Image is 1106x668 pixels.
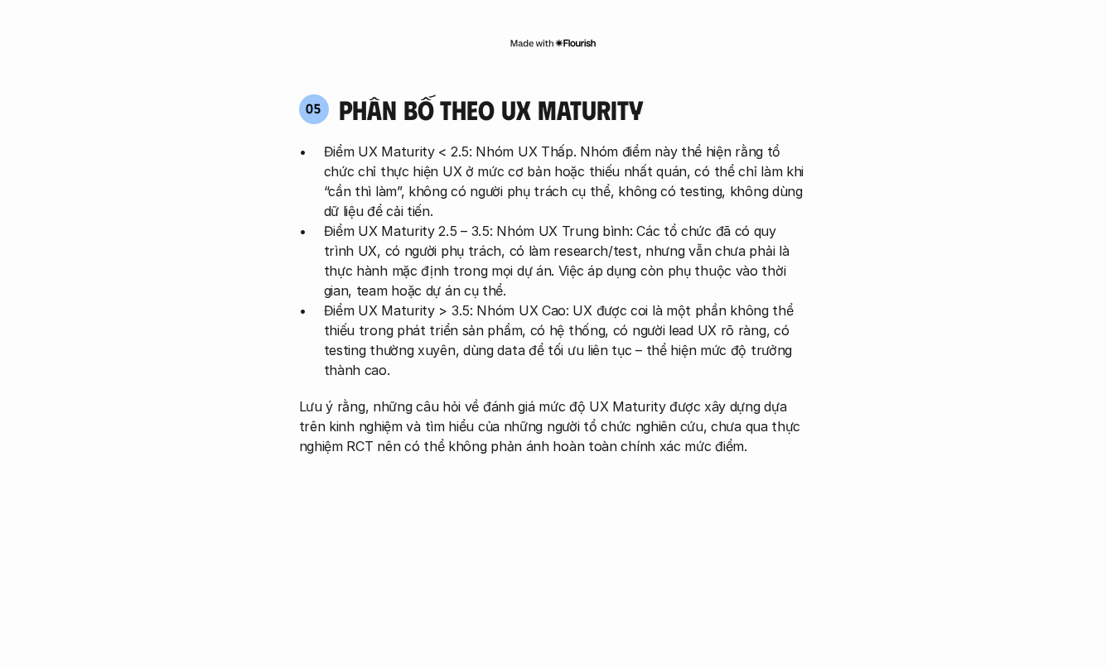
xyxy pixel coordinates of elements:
[306,102,321,115] p: 05
[510,36,596,50] img: Made with Flourish
[339,94,643,125] h4: phân bố theo ux maturity
[324,142,808,221] p: Điểm UX Maturity < 2.5: Nhóm UX Thấp. Nhóm điểm này thể hiện rằng tổ chức chỉ thực hiện UX ở mức ...
[324,221,808,300] p: Điểm UX Maturity 2.5 – 3.5: Nhóm UX Trung bình: Các tổ chức đã có quy trình UX, có người phụ trác...
[299,396,808,456] p: Lưu ý rằng, những câu hỏi về đánh giá mức độ UX Maturity được xây dựng dựa trên kinh nghiệm và tì...
[324,300,808,380] p: Điểm UX Maturity > 3.5: Nhóm UX Cao: UX được coi là một phần không thể thiếu trong phát triển sản...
